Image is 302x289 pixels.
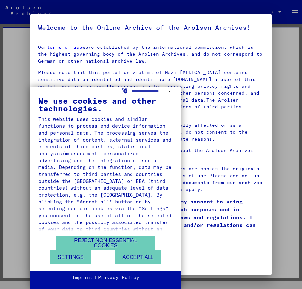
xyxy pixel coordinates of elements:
[50,250,91,264] button: Settings
[72,274,93,281] a: Imprint
[56,236,155,250] button: Reject non-essential cookies
[98,274,139,281] a: Privacy Policy
[38,116,173,240] div: This website uses cookies and similar functions to process end device information and personal da...
[115,250,161,264] button: Accept all
[38,97,173,112] div: We use cookies and other technologies.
